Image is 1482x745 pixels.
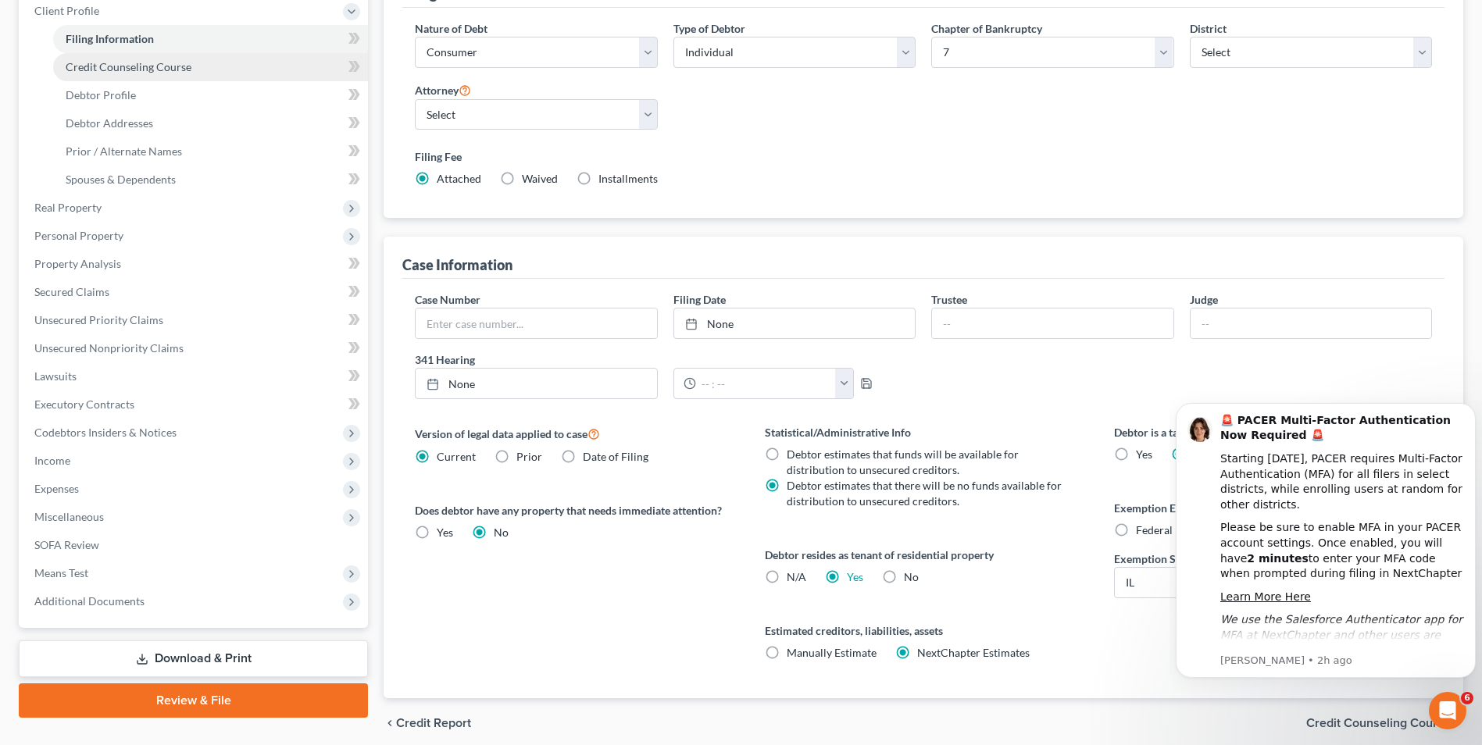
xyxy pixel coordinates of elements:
label: Chapter of Bankruptcy [931,20,1042,37]
label: Debtor resides as tenant of residential property [765,547,1083,563]
span: SOFA Review [34,538,99,551]
span: Debtor estimates that funds will be available for distribution to unsecured creditors. [787,447,1019,476]
a: SOFA Review [22,531,368,559]
span: Real Property [34,201,102,214]
label: Type of Debtor [673,20,745,37]
i: chevron_left [384,717,396,729]
a: Review & File [19,683,368,718]
label: Attorney [415,80,471,99]
span: Miscellaneous [34,510,104,523]
button: chevron_left Credit Report [384,717,471,729]
span: Attached [437,172,481,185]
span: Unsecured Nonpriority Claims [34,341,184,355]
span: Current [437,450,476,463]
span: Debtor Addresses [66,116,153,130]
a: Prior / Alternate Names [53,137,368,166]
label: Debtor is a tax exempt organization [1114,424,1432,440]
span: Federal [1136,523,1173,536]
span: Client Profile [34,4,99,17]
span: Waived [522,172,558,185]
label: Case Number [415,291,480,308]
label: Judge [1190,291,1218,308]
label: Trustee [931,291,967,308]
a: Spouses & Dependents [53,166,368,194]
span: Credit Counseling Course [66,60,191,73]
label: Exemption State [1114,551,1195,567]
span: Date of Filing [583,450,648,463]
a: Filing Information [53,25,368,53]
label: District [1190,20,1227,37]
span: Credit Counseling Course [1306,717,1451,729]
span: Secured Claims [34,285,109,298]
label: Nature of Debt [415,20,487,37]
span: Unsecured Priority Claims [34,313,163,326]
span: Executory Contracts [34,397,134,411]
span: Means Test [34,566,88,579]
label: Does debtor have any property that needs immediate attention? [415,502,733,519]
span: Debtor Profile [66,88,136,102]
span: Installments [598,172,658,185]
iframe: Intercom notifications message [1170,380,1482,703]
a: Lawsuits [22,362,368,390]
a: Property Analysis [22,250,368,278]
span: 6 [1461,692,1473,704]
a: Secured Claims [22,278,368,306]
span: No [904,570,919,583]
button: Credit Counseling Course chevron_right [1306,717,1463,729]
span: Codebtors Insiders & Notices [34,426,177,439]
input: Enter case number... [416,308,656,338]
label: Exemption Election [1114,500,1432,516]
a: Yes [847,570,863,583]
label: Filing Fee [415,148,1432,165]
a: None [416,369,656,398]
label: Version of legal data applied to case [415,424,733,443]
span: Personal Property [34,229,123,242]
div: Case Information [402,255,512,274]
a: Credit Counseling Course [53,53,368,81]
span: No [494,526,509,539]
span: Yes [1136,447,1152,461]
span: NextChapter Estimates [917,646,1030,659]
a: Unsecured Priority Claims [22,306,368,334]
span: Prior / Alternate Names [66,144,182,158]
span: Debtor estimates that there will be no funds available for distribution to unsecured creditors. [787,479,1062,508]
span: N/A [787,570,806,583]
label: 341 Hearing [407,351,923,368]
input: -- [932,308,1173,338]
span: Manually Estimate [787,646,877,659]
iframe: Intercom live chat [1429,692,1466,729]
span: Spouses & Dependents [66,173,176,186]
a: None [674,308,915,338]
label: Filing Date [673,291,726,308]
input: -- [1191,308,1431,338]
a: Unsecured Nonpriority Claims [22,334,368,362]
span: Yes [437,526,453,539]
span: Expenses [34,482,79,495]
a: Download & Print [19,640,368,677]
input: -- : -- [696,369,836,398]
span: Additional Documents [34,594,145,608]
span: Lawsuits [34,369,77,383]
span: Prior [516,450,542,463]
a: Debtor Profile [53,81,368,109]
label: Statistical/Administrative Info [765,424,1083,440]
span: Property Analysis [34,257,121,270]
a: Debtor Addresses [53,109,368,137]
span: Credit Report [396,717,471,729]
label: Estimated creditors, liabilities, assets [765,622,1083,639]
a: Executory Contracts [22,390,368,419]
span: Income [34,454,70,467]
span: Filing Information [66,32,154,45]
